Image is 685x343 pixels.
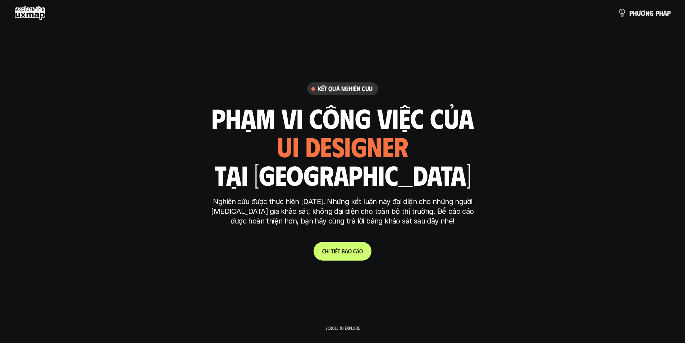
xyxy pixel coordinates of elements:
[338,248,340,254] span: t
[328,248,330,254] span: i
[663,9,667,17] span: á
[659,9,663,17] span: h
[208,197,478,226] p: Nghiên cứu được thực hiện [DATE]. Những kết luận này đại diện cho những người [MEDICAL_DATA] gia ...
[335,248,338,254] span: ế
[322,248,325,254] span: C
[356,248,359,254] span: á
[629,9,633,17] span: p
[667,9,671,17] span: p
[318,85,373,93] h6: Kết quả nghiên cứu
[633,9,637,17] span: h
[334,248,335,254] span: i
[618,6,671,20] a: phươngpháp
[345,248,348,254] span: á
[645,9,649,17] span: n
[359,248,363,254] span: o
[342,248,345,254] span: b
[353,248,356,254] span: c
[211,103,474,133] h1: phạm vi công việc của
[325,325,360,330] p: Scroll to explore
[637,9,641,17] span: ư
[656,9,659,17] span: p
[348,248,352,254] span: o
[314,242,371,261] a: Chitiếtbáocáo
[649,9,654,17] span: g
[214,159,471,190] h1: tại [GEOGRAPHIC_DATA]
[331,248,334,254] span: t
[325,248,328,254] span: h
[641,9,645,17] span: ơ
